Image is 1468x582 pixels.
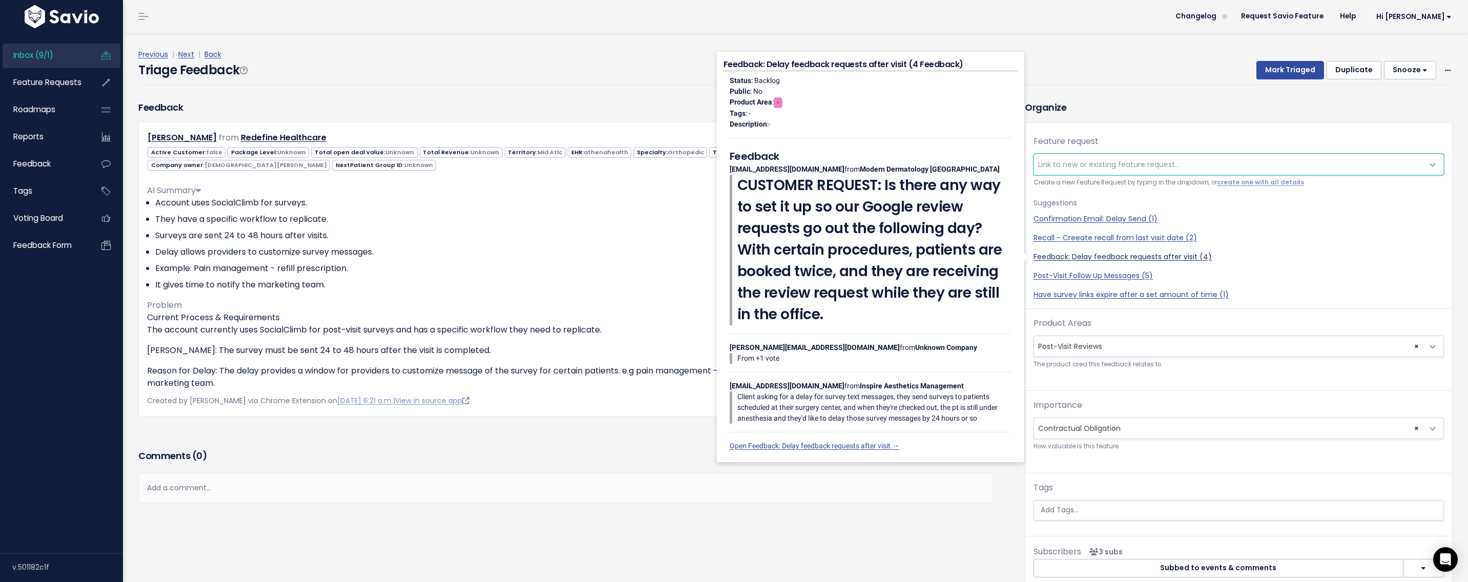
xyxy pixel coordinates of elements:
span: Mid Atlc [537,148,562,156]
span: Created by [PERSON_NAME] via Chrome Extension on | [147,396,469,406]
span: Unknown [385,148,414,156]
strong: Modern Dermatology [GEOGRAPHIC_DATA] [860,165,1000,173]
span: Post-Visit Reviews [1034,336,1423,357]
span: Active Customer: [148,147,225,158]
strong: Unknown Company [915,343,977,351]
span: Total Revenue: [420,147,503,158]
a: Tags [3,179,85,203]
strong: Public [730,87,750,95]
a: Help [1332,9,1364,24]
a: Back [204,49,221,59]
img: logo-white.9d6f32f41409.svg [22,5,101,28]
small: The product area this feedback relates to [1033,359,1444,370]
span: Unknown [470,148,499,156]
span: Tags [13,185,32,196]
h3: Feedback [138,100,183,114]
div: v.501182c1f [12,554,123,580]
p: From +1 vote [737,353,1011,364]
label: Tags [1033,482,1053,494]
a: Voting Board [3,206,85,230]
h3: Organize [1025,100,1453,114]
span: Feature Requests [13,77,81,88]
div: : Backlog : No : : - : from from from [723,71,1018,455]
span: 0 [196,449,202,462]
span: Post-Visit Reviews [1033,336,1444,357]
span: Problem [147,299,182,311]
span: | [196,49,202,59]
span: Package Level: [228,147,309,158]
h4: Triage Feedback [138,61,247,79]
span: Inbox (9/1) [13,50,53,60]
li: Surveys are sent 24 to 48 hours after visits. [155,230,984,242]
a: Feedback [3,152,85,176]
a: create one with all details [1217,178,1304,186]
a: Hi [PERSON_NAME] [1364,9,1460,25]
a: Feature Requests [3,71,85,94]
a: Next [178,49,194,59]
a: Recall - Creeate recall from last visit date (2) [1033,233,1444,243]
a: Post-Visit Follow Up Messages (5) [1033,271,1444,281]
a: Feedback form [3,234,85,257]
li: Account uses SocialClimb for surveys. [155,197,984,209]
li: They have a specific workflow to replicate. [155,213,984,225]
span: Unknown [404,161,433,169]
a: View in source app [395,396,469,406]
p: [PERSON_NAME]: The survey must be sent 24 to 48 hours after the visit is completed. [147,344,984,357]
span: Changelog [1175,13,1216,20]
span: Hi [PERSON_NAME] [1376,13,1452,20]
button: Mark Triaged [1256,61,1324,79]
a: Redefine Healthcare [241,132,326,143]
p: Suggestions [1033,197,1444,210]
label: Feature request [1033,135,1099,148]
a: Roadmaps [3,98,85,121]
span: Subscribers [1033,546,1081,557]
span: Unknown [277,148,306,156]
input: Add Tags... [1037,505,1443,515]
span: AI Summary [147,184,201,196]
span: Reports [13,131,44,142]
span: Contractual Obligation [1033,418,1444,439]
li: Delay allows providers to customize survey messages. [155,246,984,258]
strong: Status [730,76,751,85]
span: × [1414,418,1419,439]
span: Roadmaps [13,104,55,115]
span: Company owner: [148,160,330,171]
a: Confirmation Email: Delay Send (1) [1033,214,1444,224]
strong: Inspire Aesthetics Management [860,382,964,390]
span: athenahealth [584,148,628,156]
h4: Feedback: Delay feedback requests after visit (4 Feedback) [723,58,1018,71]
a: [PERSON_NAME] [148,132,217,143]
label: Product Areas [1033,317,1091,329]
button: Duplicate [1327,61,1381,79]
h5: Feedback [730,149,1011,164]
strong: Product Area [730,98,772,106]
a: Previous [138,49,168,59]
li: Example: Pain management - refill prescription. [155,262,984,275]
strong: [EMAIL_ADDRESS][DOMAIN_NAME] [730,382,844,390]
span: [DEMOGRAPHIC_DATA][PERSON_NAME] [204,161,327,169]
strong: [PERSON_NAME][EMAIL_ADDRESS][DOMAIN_NAME] [730,343,900,351]
p: Reason for Delay: The delay provides a window for providers to customize message of the survey fo... [147,365,984,389]
a: Request Savio Feature [1233,9,1332,24]
span: <p><strong>Subscribers</strong><br><br> - Cory Hoover<br> - Revanth Korrapolu<br> - Christian Cas... [1085,547,1123,557]
p: Client asking for a delay for survey text messages, they send surveys to patients scheduled at th... [737,391,1011,424]
button: Snooze [1384,61,1436,79]
label: Importance [1033,399,1082,411]
strong: Description [730,120,767,128]
span: Link to new or existing feature request... [1038,159,1180,170]
small: Create a new Feature Request by typing in the dropdown, or . [1033,177,1444,188]
span: false [206,148,222,156]
span: Territory: [505,147,566,158]
a: Open Feedback: Delay feedback requests after visit → [730,442,899,450]
strong: Tags [730,109,746,117]
span: Feedback form [13,240,72,251]
strong: [EMAIL_ADDRESS][DOMAIN_NAME] [730,165,844,173]
h3: Comments ( ) [138,449,993,463]
span: - [774,97,782,108]
div: Open Intercom Messenger [1433,547,1458,572]
small: How valuable is this feature [1033,441,1444,452]
span: | [170,49,176,59]
span: Orthopedic [668,148,704,156]
li: It gives time to notify the marketing team. [155,279,984,291]
button: Subbed to events & comments [1033,559,1403,577]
